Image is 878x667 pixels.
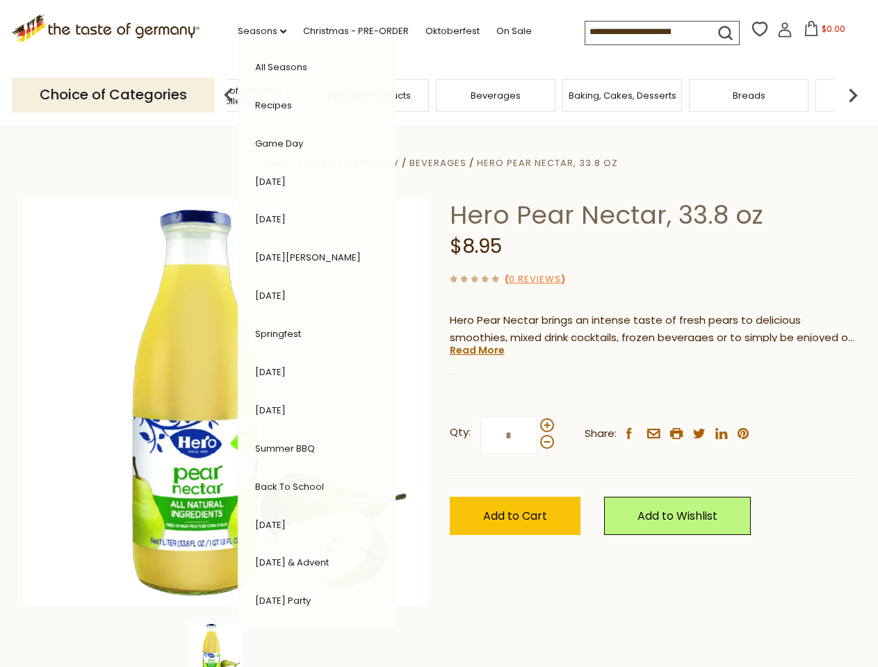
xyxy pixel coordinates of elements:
[450,343,505,357] a: Read More
[255,365,286,379] a: [DATE]
[215,81,243,109] img: previous arrow
[22,199,429,606] img: Hero Pear Nectar, 33.8 oz
[480,416,537,454] input: Qty:
[238,24,286,39] a: Seasons
[255,289,286,302] a: [DATE]
[255,480,324,493] a: Back to School
[255,99,292,112] a: Recipes
[255,404,286,417] a: [DATE]
[12,78,215,112] p: Choice of Categories
[255,594,311,607] a: [DATE] Party
[450,424,471,441] strong: Qty:
[795,21,854,42] button: $0.00
[733,90,765,101] a: Breads
[255,175,286,188] a: [DATE]
[303,24,409,39] a: Christmas - PRE-ORDER
[409,156,466,170] a: Beverages
[450,233,502,260] span: $8.95
[255,518,286,532] a: [DATE]
[569,90,676,101] a: Baking, Cakes, Desserts
[483,508,547,524] span: Add to Cart
[585,425,617,443] span: Share:
[255,137,303,150] a: Game Day
[477,156,618,170] a: Hero Pear Nectar, 33.8 oz
[450,312,856,347] p: Hero Pear Nectar brings an intense taste of fresh pears to delicious smoothies, mixed drink cockt...
[505,272,565,286] span: ( )
[822,23,845,35] span: $0.00
[450,497,580,535] button: Add to Cart
[839,81,867,109] img: next arrow
[255,60,307,74] a: All Seasons
[255,327,301,340] a: Springfest
[255,442,315,455] a: Summer BBQ
[255,251,361,264] a: [DATE][PERSON_NAME]
[255,213,286,226] a: [DATE]
[496,24,532,39] a: On Sale
[471,90,521,101] a: Beverages
[425,24,480,39] a: Oktoberfest
[604,497,751,535] a: Add to Wishlist
[509,272,561,287] a: 0 Reviews
[450,199,856,231] h1: Hero Pear Nectar, 33.8 oz
[255,556,329,569] a: [DATE] & Advent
